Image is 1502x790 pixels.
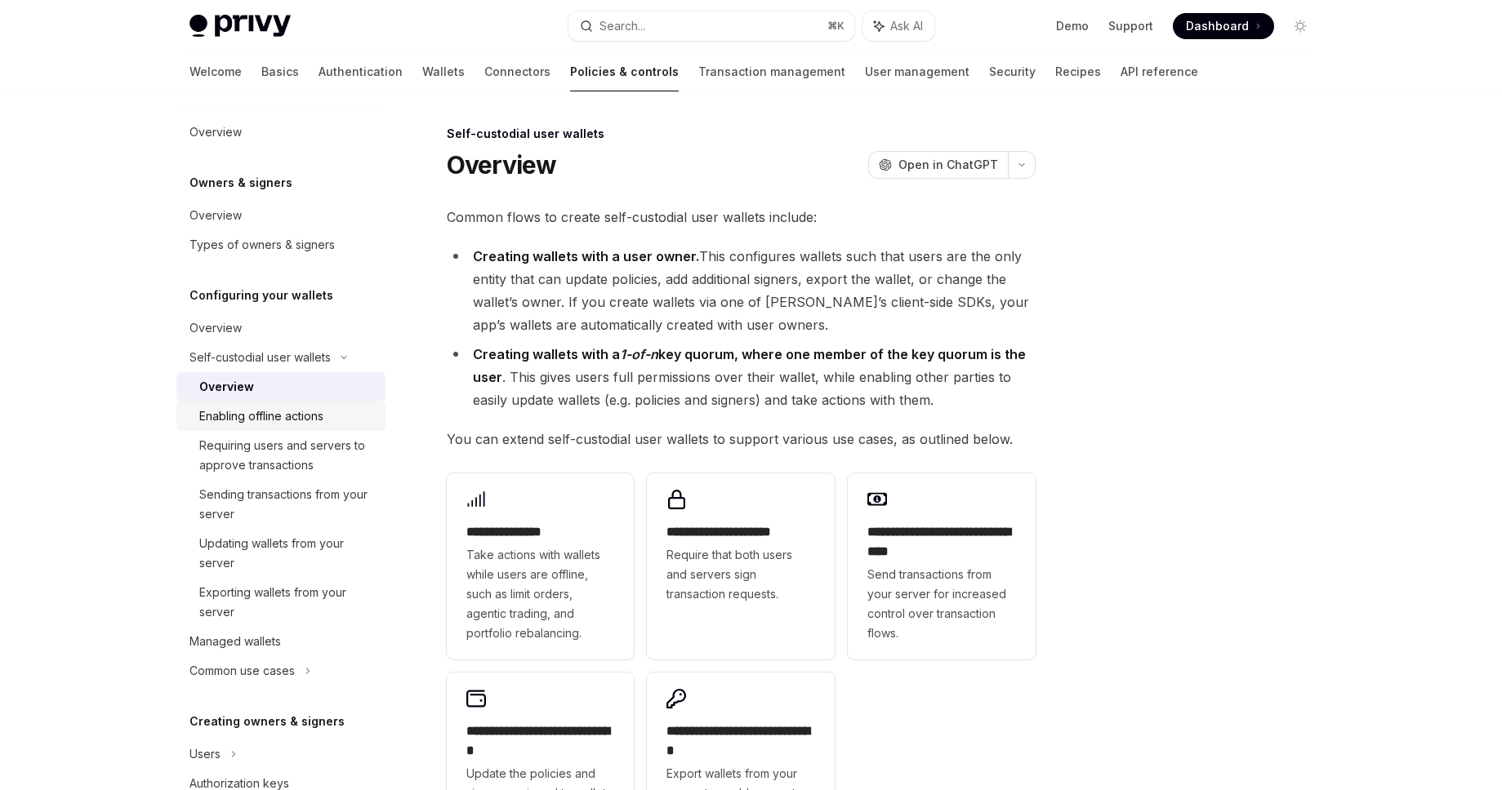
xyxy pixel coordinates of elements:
[189,661,295,681] div: Common use cases
[199,406,323,426] div: Enabling offline actions
[862,11,934,41] button: Ask AI
[698,52,845,91] a: Transaction management
[176,118,386,147] a: Overview
[422,52,465,91] a: Wallets
[176,230,386,260] a: Types of owners & signers
[1173,13,1274,39] a: Dashboard
[176,431,386,480] a: Requiring users and servers to approve transactions
[199,583,376,622] div: Exporting wallets from your server
[447,428,1036,450] span: You can extend self-custodial user wallets to support various use cases, as outlined below.
[620,346,658,362] em: 1-of-n
[176,402,386,431] a: Enabling offline actions
[199,534,376,573] div: Updating wallets from your server
[447,126,1036,142] div: Self-custodial user wallets
[176,201,386,230] a: Overview
[189,52,242,91] a: Welcome
[319,52,403,91] a: Authentication
[447,473,635,659] a: **** **** *****Take actions with wallets while users are offline, such as limit orders, agentic t...
[466,545,615,643] span: Take actions with wallets while users are offline, such as limit orders, agentic trading, and por...
[447,343,1036,411] li: . This gives users full permissions over their wallet, while enabling other parties to easily upd...
[176,313,386,343] a: Overview
[189,348,331,367] div: Self-custodial user wallets
[568,11,854,41] button: Search...⌘K
[827,20,845,33] span: ⌘ K
[189,712,345,731] h5: Creating owners & signers
[261,52,299,91] a: Basics
[199,377,254,397] div: Overview
[176,480,386,529] a: Sending transactions from your server
[189,744,221,764] div: Users
[176,372,386,402] a: Overview
[898,157,998,173] span: Open in ChatGPT
[473,346,1026,385] strong: Creating wallets with a key quorum, where one member of the key quorum is the user
[1121,52,1198,91] a: API reference
[1186,18,1249,34] span: Dashboard
[447,245,1036,336] li: This configures wallets such that users are the only entity that can update policies, add additio...
[1056,18,1089,34] a: Demo
[599,16,645,36] div: Search...
[865,52,969,91] a: User management
[189,122,242,142] div: Overview
[666,545,815,604] span: Require that both users and servers sign transaction requests.
[447,206,1036,229] span: Common flows to create self-custodial user wallets include:
[890,18,923,34] span: Ask AI
[189,173,292,193] h5: Owners & signers
[176,627,386,656] a: Managed wallets
[189,206,242,225] div: Overview
[989,52,1036,91] a: Security
[570,52,679,91] a: Policies & controls
[189,318,242,338] div: Overview
[447,150,557,180] h1: Overview
[189,15,291,38] img: light logo
[189,286,333,305] h5: Configuring your wallets
[176,529,386,578] a: Updating wallets from your server
[176,578,386,627] a: Exporting wallets from your server
[1055,52,1101,91] a: Recipes
[199,485,376,524] div: Sending transactions from your server
[1108,18,1153,34] a: Support
[867,565,1016,643] span: Send transactions from your server for increased control over transaction flows.
[868,151,1008,179] button: Open in ChatGPT
[473,248,699,264] strong: Creating wallets with a user owner.
[189,632,281,651] div: Managed wallets
[199,436,376,475] div: Requiring users and servers to approve transactions
[189,235,335,255] div: Types of owners & signers
[1287,13,1313,39] button: Toggle dark mode
[484,52,550,91] a: Connectors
